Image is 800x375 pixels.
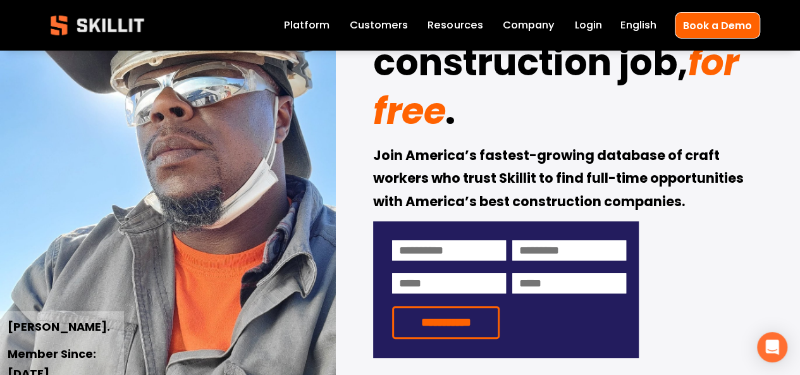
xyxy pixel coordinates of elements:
strong: Join America’s fastest-growing database of craft workers who trust Skillit to find full-time oppo... [373,145,746,215]
strong: . [445,83,455,146]
span: English [620,18,656,34]
strong: [PERSON_NAME]. [8,318,110,338]
img: Skillit [40,6,155,44]
div: language picker [620,16,656,34]
em: for free [373,37,747,137]
div: Open Intercom Messenger [757,332,787,362]
a: folder dropdown [428,16,483,34]
a: Book a Demo [675,12,760,38]
a: Customers [350,16,408,34]
a: Login [575,16,602,34]
span: Resources [428,18,483,34]
a: Platform [284,16,329,34]
strong: construction job, [373,35,687,97]
a: Company [503,16,555,34]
